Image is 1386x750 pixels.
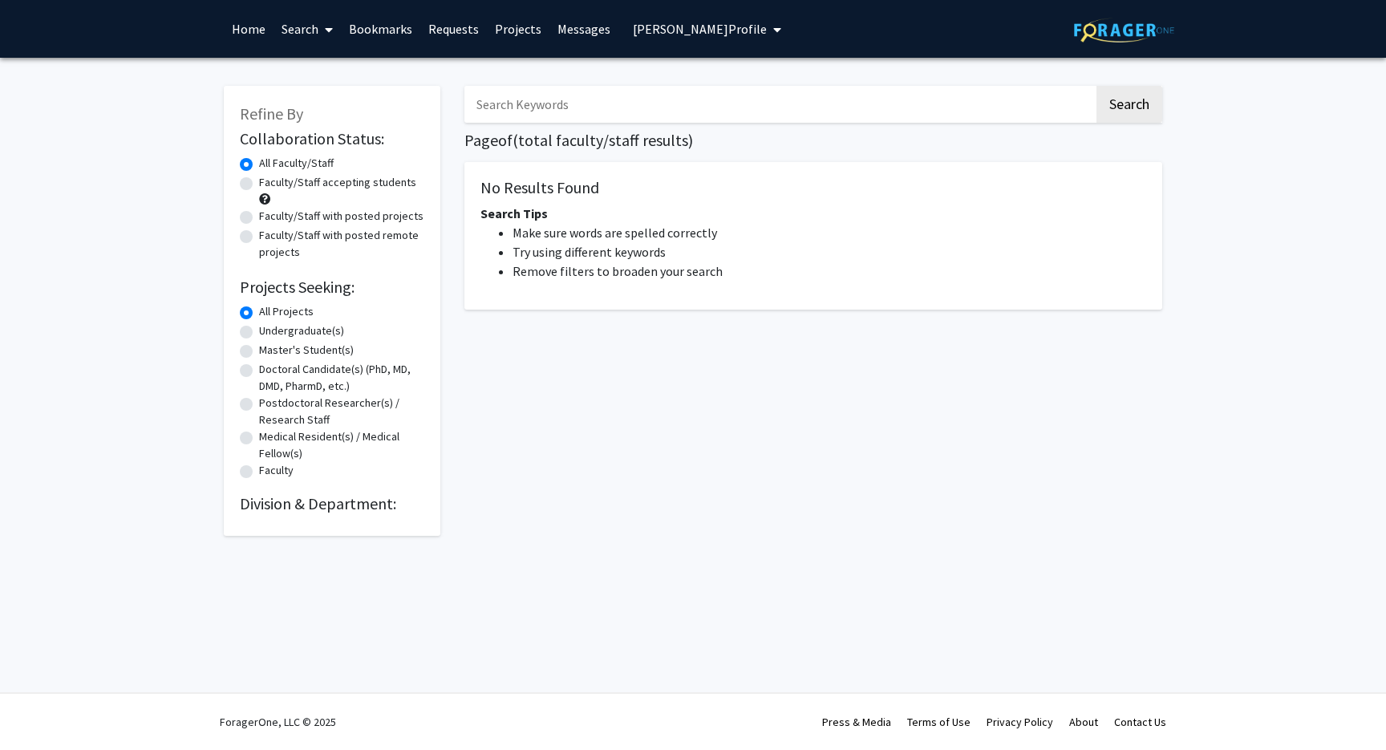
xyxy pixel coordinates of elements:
[513,223,1146,242] li: Make sure words are spelled correctly
[240,103,303,124] span: Refine By
[822,715,891,729] a: Press & Media
[259,428,424,462] label: Medical Resident(s) / Medical Fellow(s)
[259,322,344,339] label: Undergraduate(s)
[464,86,1094,123] input: Search Keywords
[240,494,424,513] h2: Division & Department:
[259,208,423,225] label: Faculty/Staff with posted projects
[259,155,334,172] label: All Faculty/Staff
[259,342,354,359] label: Master's Student(s)
[513,242,1146,261] li: Try using different keywords
[1069,715,1098,729] a: About
[513,261,1146,281] li: Remove filters to broaden your search
[987,715,1053,729] a: Privacy Policy
[907,715,971,729] a: Terms of Use
[240,129,424,148] h2: Collaboration Status:
[464,131,1162,150] h1: Page of ( total faculty/staff results)
[259,462,294,479] label: Faculty
[341,1,420,57] a: Bookmarks
[259,227,424,261] label: Faculty/Staff with posted remote projects
[480,178,1146,197] h5: No Results Found
[220,694,336,750] div: ForagerOne, LLC © 2025
[259,303,314,320] label: All Projects
[1114,715,1166,729] a: Contact Us
[274,1,341,57] a: Search
[420,1,487,57] a: Requests
[240,278,424,297] h2: Projects Seeking:
[1096,86,1162,123] button: Search
[487,1,549,57] a: Projects
[259,174,416,191] label: Faculty/Staff accepting students
[633,21,767,37] span: [PERSON_NAME] Profile
[464,326,1162,363] nav: Page navigation
[549,1,618,57] a: Messages
[259,395,424,428] label: Postdoctoral Researcher(s) / Research Staff
[480,205,548,221] span: Search Tips
[1074,18,1174,43] img: ForagerOne Logo
[224,1,274,57] a: Home
[259,361,424,395] label: Doctoral Candidate(s) (PhD, MD, DMD, PharmD, etc.)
